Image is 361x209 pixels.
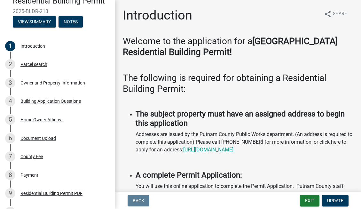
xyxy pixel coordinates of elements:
wm-modal-confirm: Notes [59,20,83,25]
button: Notes [59,16,83,28]
div: Owner and Property Information [20,81,85,85]
div: Home Owner Affidavit [20,117,64,122]
div: Building Application Questions [20,99,81,103]
strong: The subject property must have an assigned address to begin this application [136,109,345,128]
div: 3 [5,78,15,88]
div: 5 [5,115,15,125]
div: Parcel search [20,62,47,67]
button: Update [322,195,349,206]
wm-modal-confirm: Summary [13,20,56,25]
div: 2 [5,59,15,69]
p: Addresses are issued by the Putnam County Public Works department. (An address is required to com... [136,131,353,154]
div: 7 [5,151,15,162]
div: Document Upload [20,136,56,141]
strong: [GEOGRAPHIC_DATA] Residential Building Permit! [123,36,338,57]
div: 9 [5,188,15,198]
span: 2025-BLDR-213 [13,8,102,14]
button: Back [128,195,149,206]
span: Share [333,10,347,18]
a: [URL][DOMAIN_NAME] [183,147,233,153]
div: County Fee [20,154,43,159]
button: shareShare [319,8,352,20]
button: Exit [300,195,319,206]
div: 8 [5,170,15,180]
strong: A complete Permit Application: [136,171,242,180]
h3: The following is required for obtaining a Residential Building Permit: [123,73,353,94]
div: Payment [20,173,38,177]
i: share [324,10,332,18]
span: Update [327,198,343,203]
div: 1 [5,41,15,51]
h1: Introduction [123,8,192,23]
span: Back [133,198,144,203]
div: 6 [5,133,15,143]
div: 4 [5,96,15,106]
div: Residential Building Permit PDF [20,191,82,196]
h3: Welcome to the application for a [123,36,353,57]
button: View Summary [13,16,56,28]
div: Introduction [20,44,45,48]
